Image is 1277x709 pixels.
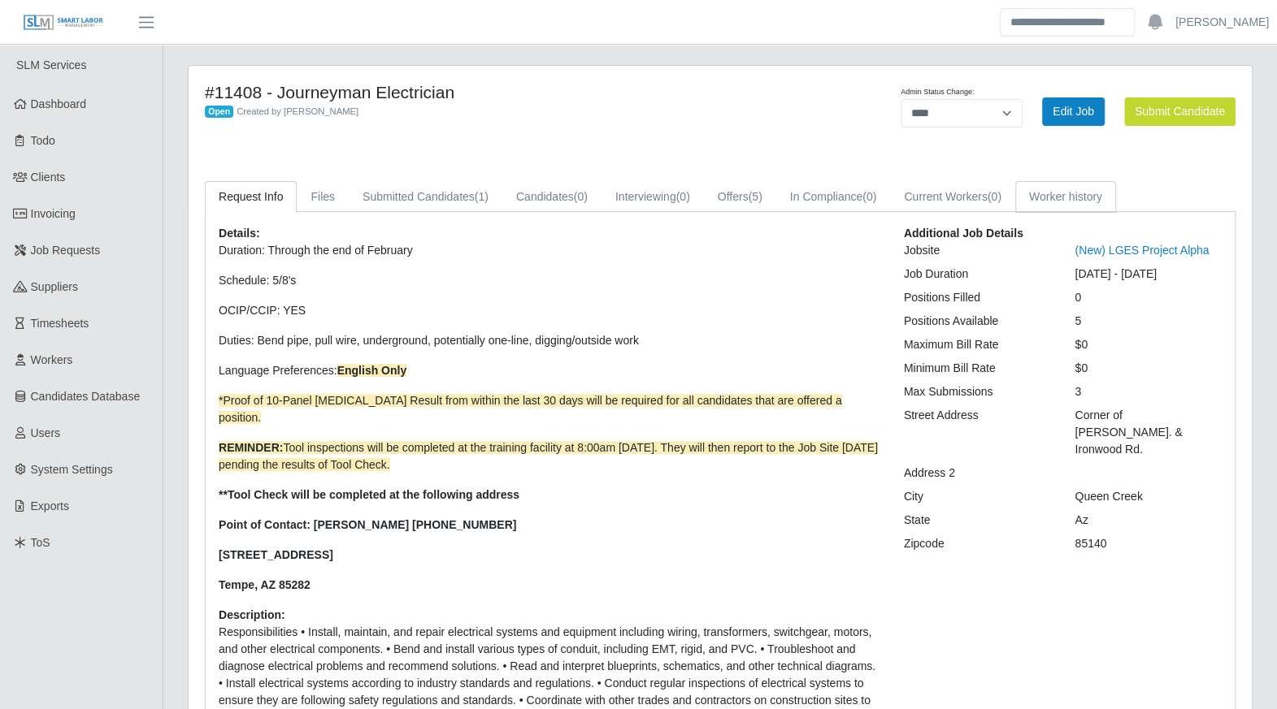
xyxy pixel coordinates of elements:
a: Submitted Candidates [349,181,502,213]
p: Duration: Through the end of February [219,242,880,259]
p: Language Preferences: [219,362,880,379]
span: Created by [PERSON_NAME] [237,106,358,116]
span: Tool inspections will be completed at the training facility at 8:00am [DATE]. They will then repo... [219,441,878,471]
div: Address 2 [892,465,1063,482]
p: OCIP/CCIP: YES [219,302,880,319]
div: $0 [1062,336,1234,353]
b: Details: [219,227,260,240]
span: Open [205,106,233,119]
div: 85140 [1062,535,1234,552]
span: Dashboard [31,97,87,110]
span: Users [31,426,61,439]
a: (New) LGES Project Alpha [1075,244,1209,257]
strong: English Only [337,364,407,377]
span: (0) [676,190,690,203]
div: [DATE] - [DATE] [1062,266,1234,283]
div: 3 [1062,383,1234,400]
span: Clients [31,171,66,184]
b: Additional Job Details [904,227,1023,240]
span: (0) [988,190,1001,203]
label: Admin Status Change: [901,87,974,98]
div: Positions Filled [892,289,1063,306]
a: Worker history [1015,181,1116,213]
a: Offers [704,181,776,213]
a: In Compliance [776,181,891,213]
span: Job Requests [31,244,101,257]
div: State [892,512,1063,529]
a: Edit Job [1042,97,1105,126]
div: City [892,488,1063,505]
div: Street Address [892,407,1063,458]
span: (0) [862,190,876,203]
span: (5) [749,190,762,203]
span: Timesheets [31,317,89,330]
div: Maximum Bill Rate [892,336,1063,353]
span: Candidates Database [31,390,141,403]
span: Invoicing [31,207,76,220]
strong: Tempe, AZ 85282 [219,578,311,591]
span: System Settings [31,463,113,476]
a: [PERSON_NAME] [1175,14,1269,31]
button: Submit Candidate [1124,97,1236,126]
a: Candidates [502,181,602,213]
a: Interviewing [602,181,704,213]
h4: #11408 - Journeyman Electrician [205,82,796,102]
span: *Proof of 10-Panel [MEDICAL_DATA] Result from within the last 30 days will be required for all ca... [219,394,842,424]
div: 5 [1062,313,1234,330]
div: Az [1062,512,1234,529]
span: Exports [31,499,69,512]
b: Description: [219,608,285,621]
div: $0 [1062,360,1234,377]
input: Search [1000,8,1135,37]
span: Workers [31,353,73,366]
div: Max Submissions [892,383,1063,400]
span: ToS [31,536,50,549]
a: Current Workers [890,181,1015,213]
div: Jobsite [892,242,1063,259]
strong: REMINDER: [219,441,283,454]
p: Duties: Bend pipe, pull wire, underground, potentially one-line, digging/outside work [219,332,880,349]
div: Queen Creek [1062,488,1234,505]
strong: **Tool Check will be completed at the following address [219,488,519,501]
div: 0 [1062,289,1234,306]
div: Zipcode [892,535,1063,552]
span: SLM Services [16,58,86,71]
span: (0) [574,190,588,203]
a: Request Info [205,181,297,213]
a: Files [297,181,349,213]
span: (1) [475,190,489,203]
p: Schedule: 5/8's [219,272,880,289]
span: Suppliers [31,280,78,293]
img: SLM Logo [23,14,104,32]
strong: [STREET_ADDRESS] [219,548,333,561]
div: Positions Available [892,313,1063,330]
strong: Point of Contact: [PERSON_NAME] [PHONE_NUMBER] [219,518,516,531]
div: Corner of [PERSON_NAME]. & Ironwood Rd. [1062,407,1234,458]
div: Minimum Bill Rate [892,360,1063,377]
div: Job Duration [892,266,1063,283]
span: Todo [31,134,55,147]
